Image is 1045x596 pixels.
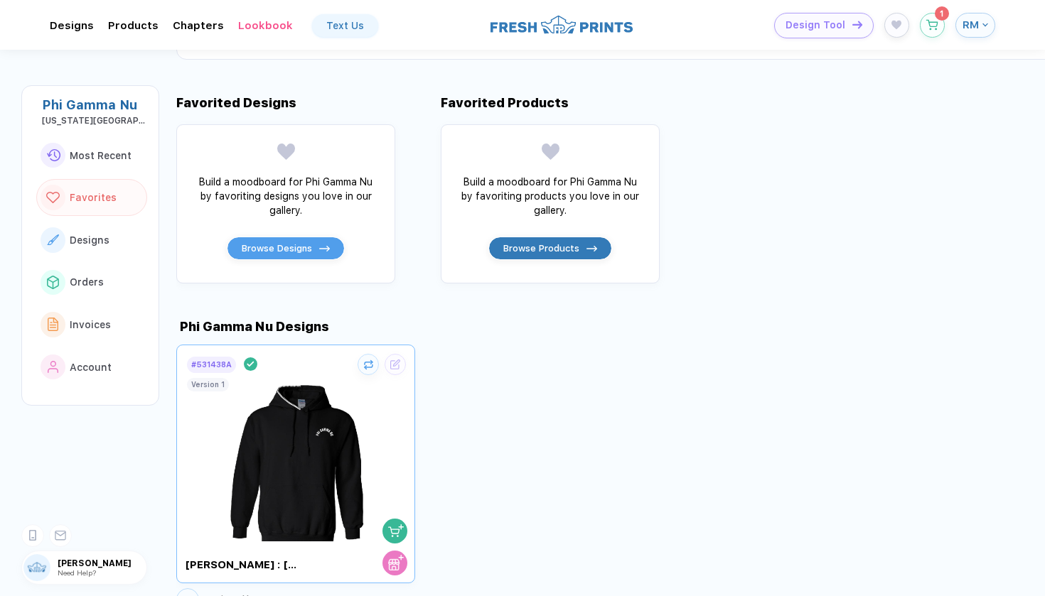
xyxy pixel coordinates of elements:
[955,13,995,38] button: RM
[47,276,59,288] img: link to icon
[197,175,375,217] div: Build a moodboard for Phi Gamma Nu by favoriting designs you love in our gallery.
[176,319,329,334] div: Phi Gamma Nu Designs
[70,234,109,246] span: Designs
[46,192,60,204] img: link to icon
[50,19,94,32] div: DesignsToggle dropdown menu
[388,555,404,570] img: store cart
[186,558,304,571] div: [PERSON_NAME] : [US_STATE][GEOGRAPHIC_DATA]: [GEOGRAPHIC_DATA]
[70,362,112,373] span: Account
[461,175,639,217] div: Build a moodboard for Phi Gamma Nu by favoriting products you love in our gallery.
[36,179,147,216] button: link to iconFavorites
[36,137,147,174] button: link to iconMost Recent
[227,237,344,260] button: Browse Designsicon
[58,558,146,568] span: [PERSON_NAME]
[238,19,293,32] div: Lookbook
[326,20,364,31] div: Text Us
[47,234,59,245] img: link to icon
[963,18,979,31] span: RM
[42,97,147,112] div: Phi Gamma Nu
[191,380,225,389] div: Version 1
[70,276,104,288] span: Orders
[312,14,378,37] a: Text Us
[503,242,579,254] span: Browse Products
[216,374,376,541] img: 1760453444704bwphx_nt_front.png
[48,318,59,331] img: link to icon
[70,150,132,161] span: Most Recent
[108,19,159,32] div: ProductsToggle dropdown menu
[58,568,96,577] span: Need Help?
[36,306,147,343] button: link to iconInvoices
[774,13,874,38] button: Design Toolicon
[242,242,312,254] span: Browse Designs
[173,19,224,32] div: ChaptersToggle dropdown menu chapters
[940,9,943,18] span: 1
[238,19,293,32] div: LookbookToggle dropdown menu chapters
[382,519,407,543] button: shopping cart
[36,222,147,259] button: link to iconDesigns
[491,13,633,36] img: logo
[23,554,50,581] img: user profile
[382,551,407,575] button: store cart
[852,21,862,28] img: icon
[319,246,329,251] img: icon
[488,237,611,260] button: Browse Productsicon
[48,361,59,374] img: link to icon
[42,116,147,126] div: Ohio State University: Columbus Campus
[441,95,569,110] div: Favorited Products
[36,349,147,386] button: link to iconAccount
[191,360,232,369] div: # 531438A
[388,523,404,538] img: shopping cart
[70,192,117,203] span: Favorites
[70,319,111,330] span: Invoices
[36,264,147,301] button: link to iconOrders
[46,149,60,161] img: link to icon
[935,6,949,21] sup: 1
[786,19,845,31] span: Design Tool
[176,95,296,110] div: Favorited Designs
[586,246,596,251] img: icon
